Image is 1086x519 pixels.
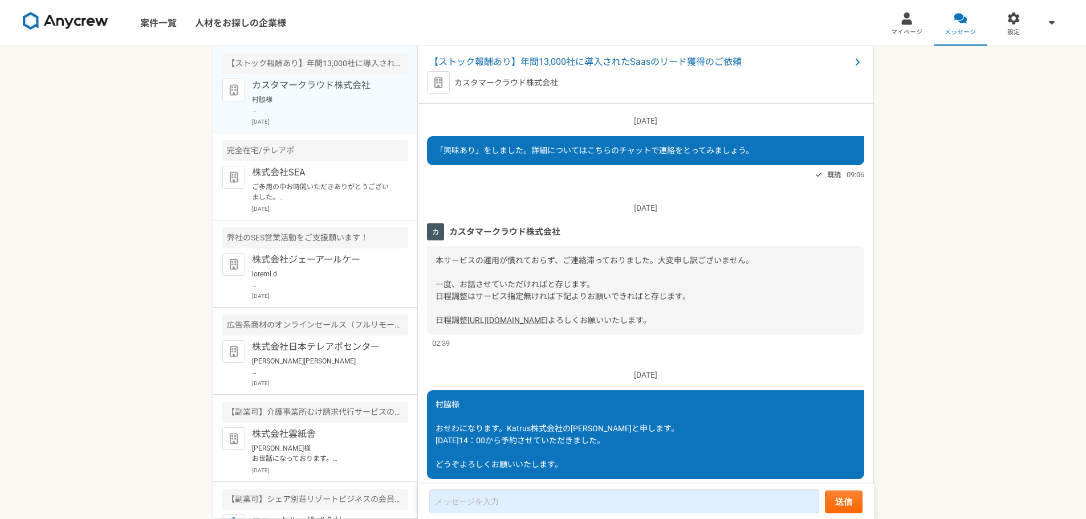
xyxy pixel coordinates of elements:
p: 株式会社雲紙舎 [252,427,393,441]
p: [PERSON_NAME]様 お世話になっております。 先日は、カジュアル面談にご参加いただきまして、ありがとうございました。 ご希望の条件等につきまして、慎重に検討させていただいた結果、現時点... [252,443,393,464]
span: 09:49 [847,482,864,493]
p: [DATE] [252,205,408,213]
div: 弊社のSES営業活動をご支援願います！ [222,227,408,248]
p: [PERSON_NAME][PERSON_NAME] お世話になっております。 ご対応いただきありがとうございます。 当日は、どうぞよろしくお願いいたします。 [252,356,393,377]
img: unnamed.png [427,223,444,240]
p: [DATE] [427,115,864,127]
p: 株式会社SEA [252,166,393,179]
span: 【ストック報酬あり】年間13,000社に導入されたSaasのリード獲得のご依頼 [429,55,851,69]
span: 既読 [827,168,841,182]
span: カスタマークラウド株式会社 [449,226,560,238]
span: マイページ [891,28,922,37]
div: 【ストック報酬あり】年間13,000社に導入されたSaasのリード獲得のご依頼 [222,53,408,74]
div: 広告系商材のオンラインセールス（フルリモート）募集 [222,314,408,336]
div: 完全在宅/テレアポ [222,140,408,161]
button: 送信 [825,491,863,513]
div: 【副業可】介護事業所むけ請求代行サービスのインサイドセールス（フルリモート可） [222,402,408,423]
img: default_org_logo-42cde973f59100197ec2c8e796e4974ac8490bb5b08a0eb061ff975e4574aa76.png [222,79,245,101]
p: [DATE] [252,117,408,126]
img: default_org_logo-42cde973f59100197ec2c8e796e4974ac8490bb5b08a0eb061ff975e4574aa76.png [222,427,245,450]
p: [DATE] [252,466,408,475]
img: default_org_logo-42cde973f59100197ec2c8e796e4974ac8490bb5b08a0eb061ff975e4574aa76.png [222,166,245,189]
img: default_org_logo-42cde973f59100197ec2c8e796e4974ac8490bb5b08a0eb061ff975e4574aa76.png [222,253,245,276]
p: [DATE] [427,369,864,381]
p: カスタマークラウド株式会社 [252,79,393,92]
div: 【副業可】シェア別荘リゾートビジネスの会員募集 ToC入会営業（フルリモート可 [222,489,408,510]
span: 「興味あり」をしました。詳細についてはこちらのチャットで連絡をとってみましょう。 [436,146,754,155]
p: ご多用の中お時間いただきありがとうございました。 引き続きどうぞよろしくお願いいたします。 [252,182,393,202]
img: 8DqYSo04kwAAAAASUVORK5CYII= [23,12,108,30]
p: [DATE] [252,292,408,300]
span: 02:39 [432,338,450,349]
a: [URL][DOMAIN_NAME] [467,316,548,325]
p: loremi d sitame、consecteturadipiscin。 elitseddoeiusmo、temporincididu。 ut、labo、ETDolore・magnaaliq、... [252,269,393,289]
img: default_org_logo-42cde973f59100197ec2c8e796e4974ac8490bb5b08a0eb061ff975e4574aa76.png [222,340,245,363]
img: default_org_logo-42cde973f59100197ec2c8e796e4974ac8490bb5b08a0eb061ff975e4574aa76.png [427,71,450,94]
span: 設定 [1007,28,1020,37]
p: [DATE] [427,202,864,214]
p: 村脇様 おせわになります。Katrus株式会社の[PERSON_NAME]と申します。 [DATE]14：00から予約させていただきました。 どうぞよろしくお願いいたします。 [252,95,393,115]
span: 村脇様 おせわになります。Katrus株式会社の[PERSON_NAME]と申します。 [DATE]14：00から予約させていただきました。 どうぞよろしくお願いいたします。 [436,400,679,469]
span: 本サービスの運用が慣れておらず、ご連絡滞っておりました。大変申し訳ございません。 一度、お話させていただければと存じます。 日程調整はサービス指定無ければ下記よりお願いできればと存じます。 日程調整 [436,256,754,325]
p: 株式会社日本テレアポセンター [252,340,393,354]
span: メッセージ [945,28,976,37]
p: カスタマークラウド株式会社 [454,77,558,89]
span: よろしくお願いいたします。 [548,316,651,325]
p: [DATE] [252,379,408,387]
p: 株式会社ジェーアールケー [252,253,393,267]
span: 09:06 [847,169,864,180]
